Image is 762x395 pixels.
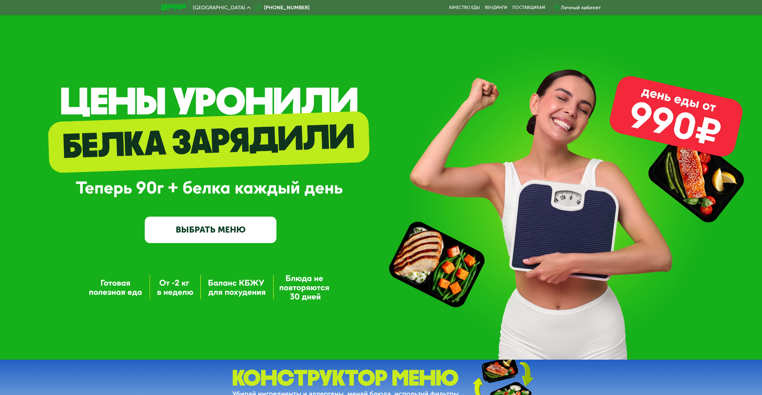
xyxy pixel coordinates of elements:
[561,4,601,11] div: Личный кабинет
[254,4,310,11] a: [PHONE_NUMBER]
[145,217,276,243] a: ВЫБРАТЬ МЕНЮ
[449,5,480,10] a: Качество еды
[193,5,245,10] span: [GEOGRAPHIC_DATA]
[485,5,507,10] a: Вендинги
[512,5,545,10] div: поставщикам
